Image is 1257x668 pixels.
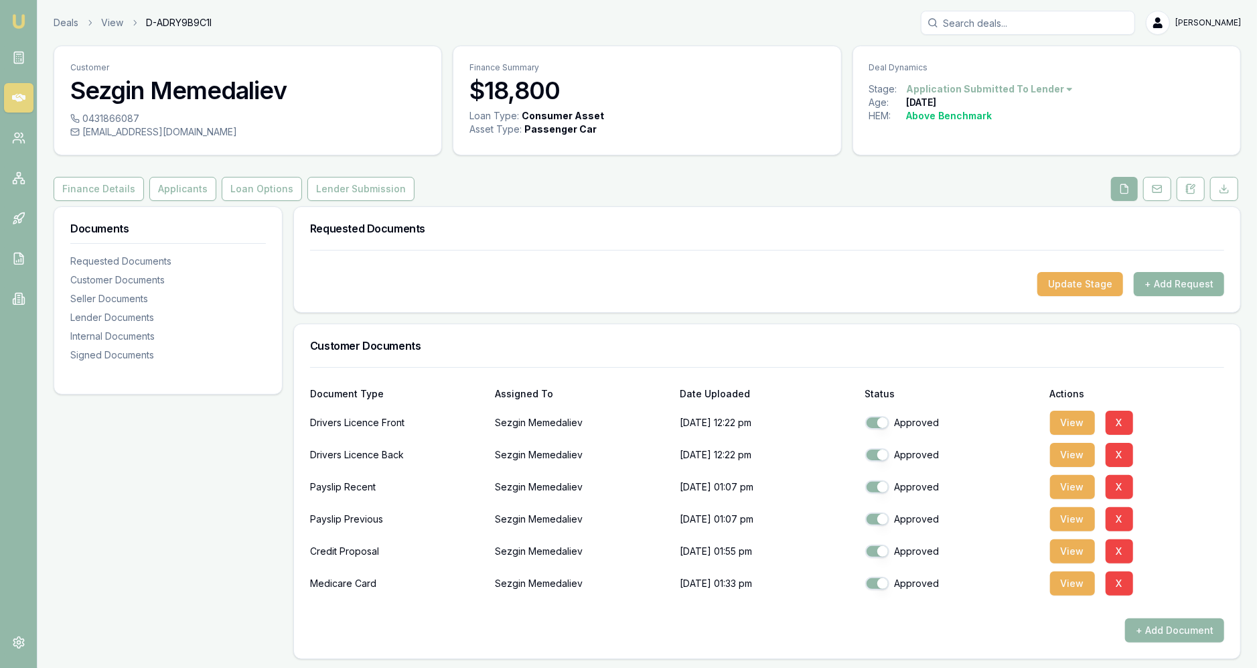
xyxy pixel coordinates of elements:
[865,389,1039,399] div: Status
[70,77,425,104] h3: Sezgin Memedaliev
[907,109,992,123] div: Above Benchmark
[310,570,484,597] div: Medicare Card
[70,330,266,343] div: Internal Documents
[54,177,147,201] a: Finance Details
[310,442,484,468] div: Drivers Licence Back
[469,109,519,123] div: Loan Type:
[70,255,266,268] div: Requested Documents
[1050,443,1095,467] button: View
[1125,618,1224,643] button: + Add Document
[469,62,824,73] p: Finance Summary
[1050,411,1095,435] button: View
[70,348,266,362] div: Signed Documents
[70,292,266,306] div: Seller Documents
[310,409,484,436] div: Drivers Licence Front
[54,177,144,201] button: Finance Details
[70,311,266,324] div: Lender Documents
[1106,539,1133,563] button: X
[310,474,484,500] div: Payslip Recent
[70,273,266,287] div: Customer Documents
[680,538,854,565] p: [DATE] 01:55 pm
[1037,272,1123,296] button: Update Stage
[680,506,854,533] p: [DATE] 01:07 pm
[70,62,425,73] p: Customer
[305,177,417,201] a: Lender Submission
[1106,475,1133,499] button: X
[865,545,1039,558] div: Approved
[70,125,425,139] div: [EMAIL_ADDRESS][DOMAIN_NAME]
[70,112,425,125] div: 0431866087
[1050,389,1224,399] div: Actions
[469,123,522,136] div: Asset Type :
[1106,443,1133,467] button: X
[147,177,219,201] a: Applicants
[680,570,854,597] p: [DATE] 01:33 pm
[1050,475,1095,499] button: View
[1175,17,1241,28] span: [PERSON_NAME]
[865,448,1039,462] div: Approved
[222,177,302,201] button: Loan Options
[310,389,484,399] div: Document Type
[1106,572,1133,596] button: X
[865,480,1039,494] div: Approved
[869,96,907,109] div: Age:
[310,538,484,565] div: Credit Proposal
[495,538,669,565] p: Sezgin Memedaliev
[1106,507,1133,531] button: X
[1050,572,1095,596] button: View
[310,223,1224,234] h3: Requested Documents
[1134,272,1224,296] button: + Add Request
[865,577,1039,590] div: Approved
[495,570,669,597] p: Sezgin Memedaliev
[680,474,854,500] p: [DATE] 01:07 pm
[307,177,415,201] button: Lender Submission
[101,16,123,29] a: View
[1106,411,1133,435] button: X
[495,389,669,399] div: Assigned To
[495,474,669,500] p: Sezgin Memedaliev
[907,96,937,109] div: [DATE]
[921,11,1135,35] input: Search deals
[680,409,854,436] p: [DATE] 12:22 pm
[680,389,854,399] div: Date Uploaded
[865,416,1039,429] div: Approved
[522,109,604,123] div: Consumer Asset
[1050,507,1095,531] button: View
[146,16,212,29] span: D-ADRY9B9C1I
[907,82,1074,96] button: Application Submitted To Lender
[310,506,484,533] div: Payslip Previous
[54,16,78,29] a: Deals
[495,409,669,436] p: Sezgin Memedaliev
[219,177,305,201] a: Loan Options
[70,223,266,234] h3: Documents
[11,13,27,29] img: emu-icon-u.png
[680,442,854,468] p: [DATE] 12:22 pm
[469,77,824,104] h3: $18,800
[495,442,669,468] p: Sezgin Memedaliev
[495,506,669,533] p: Sezgin Memedaliev
[54,16,212,29] nav: breadcrumb
[869,62,1224,73] p: Deal Dynamics
[869,109,907,123] div: HEM:
[149,177,216,201] button: Applicants
[869,82,907,96] div: Stage:
[524,123,597,136] div: Passenger Car
[310,340,1224,351] h3: Customer Documents
[1050,539,1095,563] button: View
[865,513,1039,526] div: Approved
